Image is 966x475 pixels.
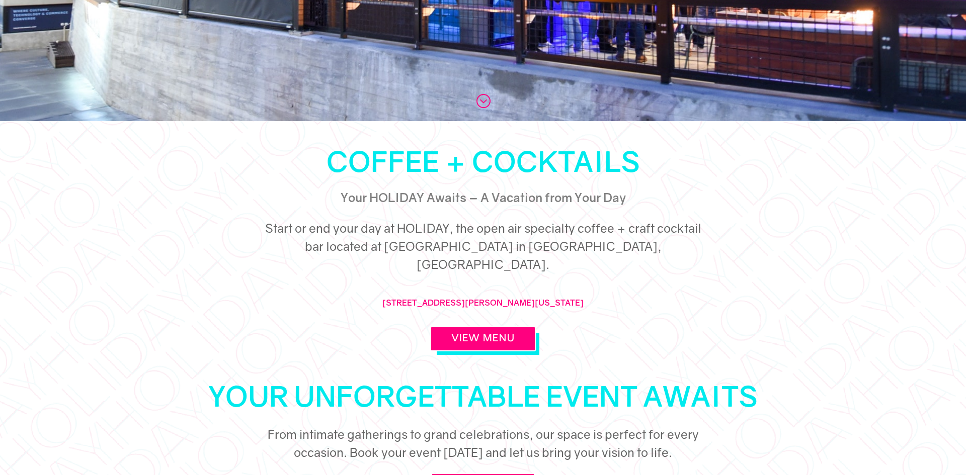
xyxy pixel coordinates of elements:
h1: your unforgettable Event Awaits [156,382,810,415]
h1: cOFFEE + cocktails [156,147,810,180]
a: ; [475,93,491,108]
h5: From intimate gatherings to grand celebrations, our space is perfect for every occasion. Book you... [257,425,709,466]
h5: Start or end your day at HOLIDAY, the open air specialty coffee + craft cocktail bar located at [... [257,219,709,278]
a: [STREET_ADDRESS][PERSON_NAME][US_STATE] [382,298,584,308]
a: View Menu [430,326,536,351]
span: Your HOLIDAY Awaits – A Vacation from Your Day [341,190,626,205]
